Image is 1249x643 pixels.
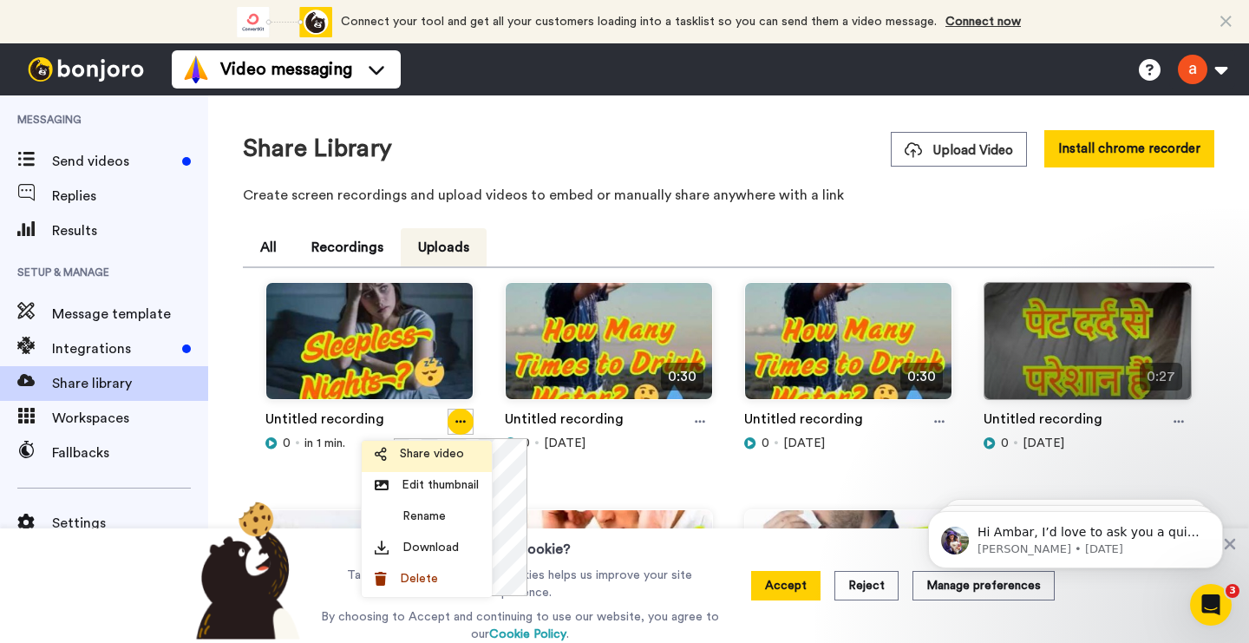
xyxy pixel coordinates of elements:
img: 42ef86c0-c988-4d57-a343-9ba30cb1fb8c_thumbnail_source_1758427212.jpg [506,510,712,641]
button: Upload Video [891,132,1027,167]
span: Connect your tool and get all your customers loading into a tasklist so you can send them a video... [341,16,937,28]
span: Fallbacks [52,443,208,463]
p: By choosing to Accept and continuing to use our website, you agree to our . [317,608,723,643]
span: Edit thumbnail [402,476,479,494]
span: 0 [283,435,291,452]
a: Untitled recording [984,409,1102,435]
img: bear-with-cookie.png [180,501,309,640]
span: Share library [52,373,208,394]
span: 0:27 [1140,363,1182,390]
p: Taking one of our delicious cookies helps us improve your site experience. [317,567,723,601]
h1: Share Library [243,135,392,162]
a: Untitled recording [744,409,863,435]
a: Untitled recording [265,409,384,435]
span: Delete [400,570,438,587]
button: Uploads [401,228,487,266]
span: 0 [1001,435,1009,452]
span: Workspaces [52,408,208,429]
div: [DATE] [744,435,952,452]
span: Results [52,220,208,241]
span: Message template [52,304,208,325]
span: 0 [522,435,530,452]
img: vm-color.svg [182,56,210,83]
a: Connect now [945,16,1021,28]
span: Hi Ambar, I’d love to ask you a quick question: If [PERSON_NAME] could introduce a new feature or... [75,50,299,134]
span: 0:30 [900,363,943,390]
span: Send videos [52,151,175,172]
span: 0:30 [661,363,703,390]
h3: Want a cookie? [469,528,571,560]
img: d4ed86ab-5e23-497b-adab-1a75a361d764_thumbnail_source_1758860289.jpg [266,283,473,414]
button: Accept [751,571,821,600]
button: Install chrome recorder [1044,130,1214,167]
p: Message from Amy, sent 71w ago [75,67,299,82]
img: b395ca4b-9bcb-49b2-bd5e-aa1598d5640c_thumbnail_source_1758771736.jpg [745,283,951,414]
span: Replies [52,186,208,207]
span: Rename [402,508,446,525]
span: Download [402,539,459,556]
a: Untitled recording [505,409,624,435]
span: Settings [52,513,208,534]
img: ae128bde-ac06-47cb-a511-6b722a8cafe5_thumbnail_source_1758771758.jpg [506,283,712,414]
span: 0 [762,435,769,452]
div: [DATE] [984,435,1192,452]
button: All [243,228,294,266]
button: Recordings [294,228,401,266]
span: Upload Video [905,141,1013,160]
img: bj-logo-header-white.svg [21,57,151,82]
img: fac6a5d1-2fbd-4d27-afbb-63757cdb5522_thumbnail_source_1758339860.jpg [745,510,951,641]
span: Share video [400,445,464,463]
span: 3 [1226,584,1239,598]
iframe: Intercom live chat [1190,584,1232,626]
iframe: Intercom notifications message [902,475,1249,596]
p: Create screen recordings and upload videos to embed or manually share anywhere with a link [243,185,1214,206]
div: [DATE] [505,435,713,452]
div: animation [237,7,332,37]
a: Cookie Policy [489,628,566,640]
div: in 1 min. [265,435,474,452]
img: 6a7a85ac-08e3-4b6a-894f-89868523d306_thumbnail_source_1758600112.jpg [984,283,1191,414]
button: Reject [834,571,899,600]
span: Video messaging [220,57,352,82]
span: Integrations [52,338,175,359]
